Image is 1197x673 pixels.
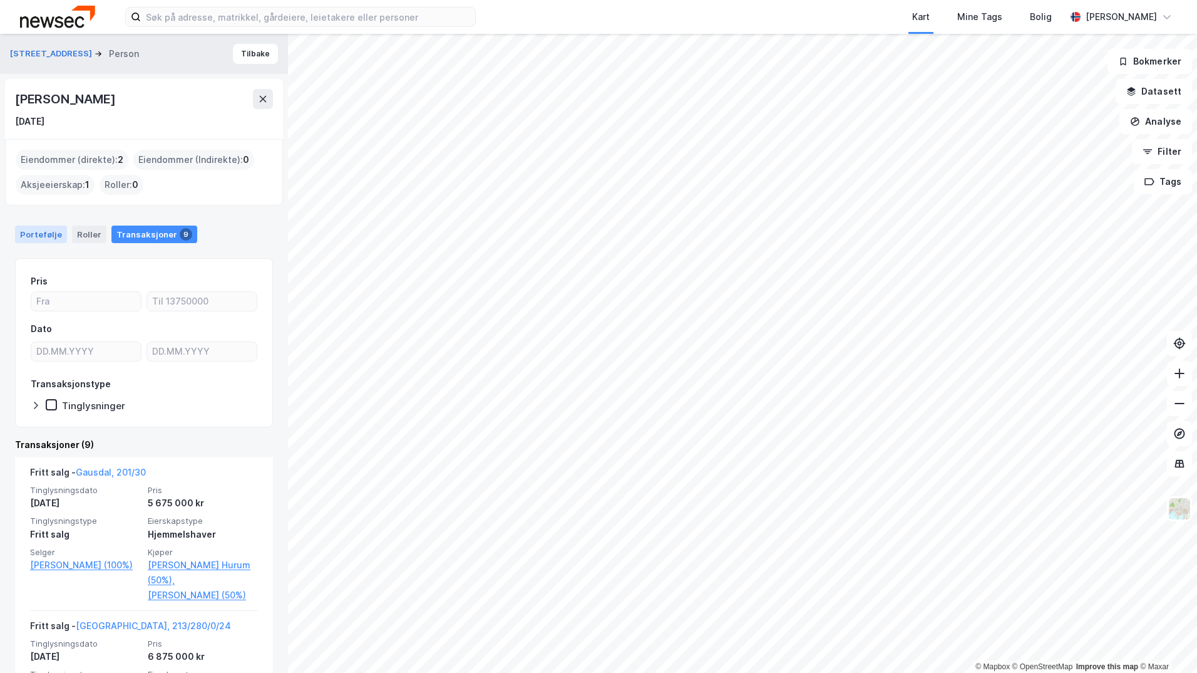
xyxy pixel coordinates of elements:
div: [PERSON_NAME] [1086,9,1157,24]
div: [DATE] [30,496,140,511]
div: 6 875 000 kr [148,649,258,664]
div: Roller : [100,175,143,195]
div: Tinglysninger [62,400,125,412]
a: [GEOGRAPHIC_DATA], 213/280/0/24 [76,620,231,631]
div: Roller [72,226,106,243]
div: Aksjeeierskap : [16,175,95,195]
button: Bokmerker [1107,49,1192,74]
input: Søk på adresse, matrikkel, gårdeiere, leietakere eller personer [141,8,475,26]
div: Fritt salg [30,527,140,542]
iframe: Chat Widget [1134,613,1197,673]
a: [PERSON_NAME] Hurum (50%), [148,558,258,588]
div: Fritt salg - [30,465,146,485]
div: Kontrollprogram for chat [1134,613,1197,673]
input: DD.MM.YYYY [31,342,141,361]
a: Gausdal, 201/30 [76,467,146,477]
button: Tags [1134,169,1192,194]
span: Tinglysningsdato [30,485,140,496]
div: Dato [31,321,52,336]
div: Portefølje [15,226,67,243]
span: 2 [118,152,123,167]
span: Eierskapstype [148,516,258,526]
button: Tilbake [233,44,278,64]
div: Hjemmelshaver [148,527,258,542]
a: [PERSON_NAME] (50%) [148,588,258,603]
button: Filter [1132,139,1192,164]
div: Person [109,46,139,61]
span: Tinglysningsdato [30,639,140,649]
span: Pris [148,639,258,649]
a: [PERSON_NAME] (100%) [30,558,140,573]
a: OpenStreetMap [1012,662,1073,671]
div: Mine Tags [957,9,1002,24]
span: 0 [243,152,249,167]
div: Bolig [1030,9,1052,24]
button: [STREET_ADDRESS] [10,48,95,60]
div: 5 675 000 kr [148,496,258,511]
a: Improve this map [1076,662,1138,671]
div: [DATE] [15,114,44,129]
input: Fra [31,292,141,311]
span: Kjøper [148,547,258,558]
div: [PERSON_NAME] [15,89,118,109]
a: Mapbox [975,662,1010,671]
div: Fritt salg - [30,618,231,639]
div: Transaksjoner [111,226,197,243]
span: 1 [85,177,90,192]
input: DD.MM.YYYY [147,342,257,361]
div: Eiendommer (direkte) : [16,150,128,170]
div: [DATE] [30,649,140,664]
div: Pris [31,274,48,289]
input: Til 13750000 [147,292,257,311]
span: Tinglysningstype [30,516,140,526]
img: Z [1168,497,1191,521]
span: Pris [148,485,258,496]
div: Eiendommer (Indirekte) : [133,150,254,170]
div: Transaksjonstype [31,377,111,392]
button: Datasett [1116,79,1192,104]
button: Analyse [1119,109,1192,134]
div: Transaksjoner (9) [15,437,273,452]
div: Kart [912,9,930,24]
img: newsec-logo.f6e21ccffca1b3a03d2d.png [20,6,95,28]
div: 9 [180,228,192,241]
span: 0 [132,177,138,192]
span: Selger [30,547,140,558]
